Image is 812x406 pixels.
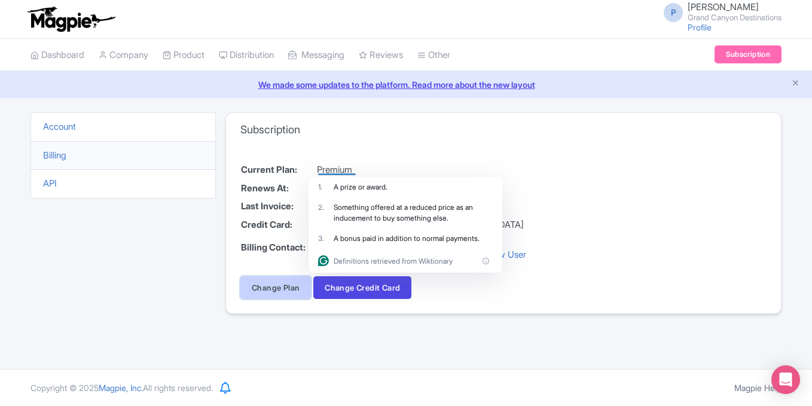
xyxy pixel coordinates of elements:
span: Magpie, Inc. [99,383,143,393]
button: Close announcement [791,77,800,91]
a: Subscription [715,45,782,63]
a: Product [163,39,204,72]
th: Credit Card: [240,216,316,234]
a: We made some updates to the platform. Read more about the new layout [7,78,805,91]
th: Renews At: [240,179,316,198]
a: Billing [43,149,66,161]
div: Open Intercom Messenger [771,365,800,394]
h3: Subscription [240,123,300,136]
a: Change Plan [240,276,311,299]
a: P [PERSON_NAME] Grand Canyon Destinations [657,2,782,22]
th: Current Plan: [240,161,316,179]
small: Grand Canyon Destinations [688,14,782,22]
a: Account [43,121,76,132]
button: Change Credit Card [313,276,411,299]
a: Dashboard [30,39,84,72]
a: Magpie Help [734,383,782,393]
a: Profile [688,22,712,32]
a: Distribution [219,39,274,72]
th: Last Invoice: [240,197,316,216]
div: Copyright © 2025 All rights reserved. [23,381,220,394]
span: P [664,3,683,22]
a: Company [99,39,148,72]
a: Other [417,39,450,72]
span: [PERSON_NAME] [688,1,759,13]
td: Premium [316,161,527,179]
a: API [43,178,57,189]
img: logo-ab69f6fb50320c5b225c76a69d11143b.png [25,6,117,32]
a: Messaging [288,39,344,72]
a: Reviews [359,39,403,72]
th: Billing Contact: [240,234,316,262]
